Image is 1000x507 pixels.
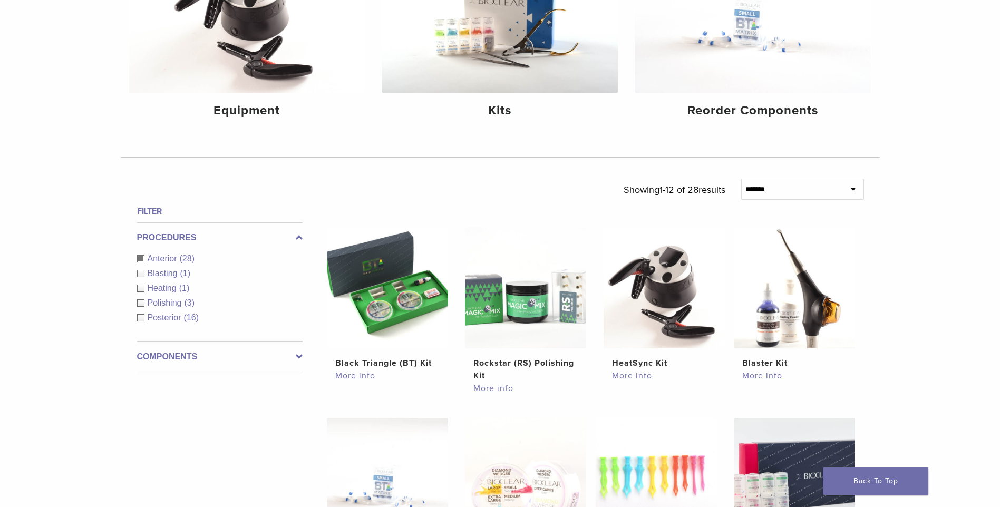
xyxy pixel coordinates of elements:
[179,284,190,292] span: (1)
[148,254,180,263] span: Anterior
[184,298,195,307] span: (3)
[464,227,587,382] a: Rockstar (RS) Polishing KitRockstar (RS) Polishing Kit
[326,227,449,369] a: Black Triangle (BT) KitBlack Triangle (BT) Kit
[137,350,303,363] label: Components
[465,227,586,348] img: Rockstar (RS) Polishing Kit
[137,231,303,244] label: Procedures
[823,467,928,495] a: Back To Top
[612,357,716,369] h2: HeatSync Kit
[742,357,847,369] h2: Blaster Kit
[734,227,855,348] img: Blaster Kit
[148,298,185,307] span: Polishing
[604,227,725,348] img: HeatSync Kit
[148,269,180,278] span: Blasting
[335,369,440,382] a: More info
[742,369,847,382] a: More info
[327,227,448,348] img: Black Triangle (BT) Kit
[659,184,698,196] span: 1-12 of 28
[390,101,609,120] h4: Kits
[184,313,199,322] span: (16)
[137,205,303,218] h4: Filter
[335,357,440,369] h2: Black Triangle (BT) Kit
[733,227,856,369] a: Blaster KitBlaster Kit
[148,313,184,322] span: Posterior
[180,254,195,263] span: (28)
[603,227,726,369] a: HeatSync KitHeatSync Kit
[624,179,725,201] p: Showing results
[148,284,179,292] span: Heating
[643,101,862,120] h4: Reorder Components
[473,357,578,382] h2: Rockstar (RS) Polishing Kit
[180,269,190,278] span: (1)
[473,382,578,395] a: More info
[138,101,357,120] h4: Equipment
[612,369,716,382] a: More info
